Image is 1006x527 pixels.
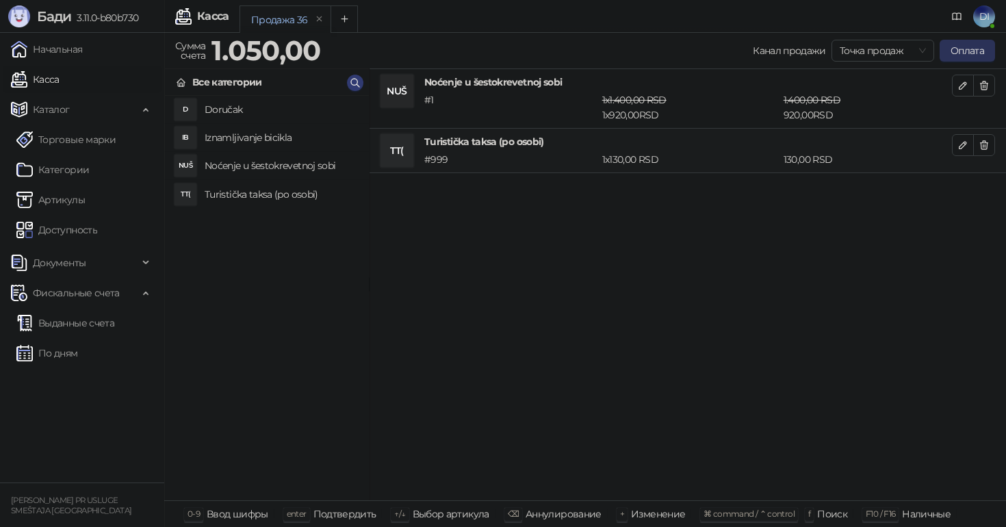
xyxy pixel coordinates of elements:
[526,505,602,523] div: Аннулирование
[175,183,196,205] div: TT(
[207,505,268,523] div: Ввод шифры
[175,99,196,120] div: D
[424,75,952,90] h4: Noćenje u šestokrevetnoj sobi
[11,36,82,63] a: Начальная
[37,8,71,25] span: Бади
[287,509,307,519] span: enter
[620,509,624,519] span: +
[840,40,926,61] span: Точка продаж
[205,155,358,177] h4: Noćenje u šestokrevetnoj sobi
[71,12,138,24] span: 3.11.0-b80b730
[16,309,114,337] a: Выданные счета
[866,509,895,519] span: F10 / F16
[16,156,89,183] a: Категории
[753,43,826,58] div: Канал продажи
[16,339,78,367] a: По дням
[16,216,97,244] a: Доступность
[784,94,840,106] span: 1.400,00 RSD
[424,134,952,149] h4: Turistička taksa (po osobi)
[33,249,86,277] span: Документы
[808,509,810,519] span: f
[33,279,120,307] span: Фискальные счета
[781,152,955,167] div: 130,00 RSD
[205,99,358,120] h4: Doručak
[211,34,321,67] strong: 1.050,00
[381,134,413,167] div: TT(
[188,509,200,519] span: 0-9
[16,126,116,153] a: Торговые марки
[205,183,358,205] h4: Turistička taksa (po osobi)
[16,186,85,214] a: ArtikliАртикулы
[973,5,995,27] span: DI
[205,127,358,149] h4: Iznamljivanje bicikla
[599,152,781,167] div: 1 x 130,00 RSD
[33,96,70,123] span: Каталог
[599,92,781,123] div: 1 x 920,00 RSD
[192,75,262,90] div: Все категории
[165,96,369,500] div: grid
[175,155,196,177] div: NUŠ
[11,66,60,93] a: Касса
[817,505,847,523] div: Поиск
[313,505,376,523] div: Подтвердить
[8,5,30,27] img: Logo
[902,505,951,523] div: Наличные
[311,14,328,25] button: remove
[381,75,413,107] div: NUŠ
[602,94,667,106] span: 1 x 1.400,00 RSD
[11,496,131,515] small: [PERSON_NAME] PR USLUGE SMEŠTAJA [GEOGRAPHIC_DATA]
[16,192,33,208] img: Artikli
[251,12,308,27] div: Продажа 36
[413,505,489,523] div: Выбор артикула
[394,509,405,519] span: ↑/↓
[946,5,968,27] a: Документация
[422,92,599,123] div: # 1
[704,509,795,519] span: ⌘ command / ⌃ control
[631,505,685,523] div: Изменение
[508,509,519,519] span: ⌫
[331,5,358,33] button: Add tab
[172,37,209,64] div: Сумма счета
[781,92,955,123] div: 920,00 RSD
[422,152,599,167] div: # 999
[197,11,229,22] div: Касса
[175,127,196,149] div: IB
[940,40,995,62] button: Оплата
